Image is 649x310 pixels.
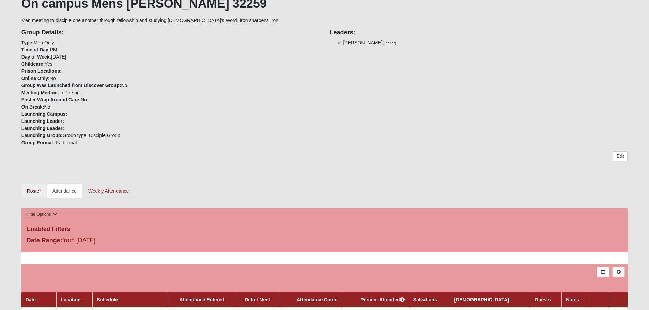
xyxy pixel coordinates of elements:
div: from [DATE] [21,236,223,247]
strong: Launching Group: [21,133,63,138]
a: Attendance [47,184,82,198]
a: Notes [566,297,579,303]
small: (Leader) [383,41,396,45]
h4: Group Details: [21,29,320,36]
th: [DEMOGRAPHIC_DATA] [450,292,530,308]
a: Didn't Meet [245,297,270,303]
strong: Online Only: [21,76,50,81]
a: Attendance Count [297,297,338,303]
strong: Launching Leader: [21,118,64,124]
strong: Foster Wrap Around Care: [21,97,81,102]
a: Percent Attended [360,297,404,303]
strong: Type: [21,40,34,45]
strong: Launching Campus: [21,111,67,117]
div: Men Only PM [DATE] Yes No No In Person No No Group type: Disciple Group Traditional [16,24,325,146]
strong: Day of Week: [21,54,51,60]
strong: Time of Day: [21,47,50,52]
a: Location [61,297,80,303]
strong: Group Format: [21,140,55,145]
strong: Meeting Method: [21,90,59,95]
label: Date Range: [27,236,62,245]
th: Salvations [409,292,450,308]
th: Guests [530,292,562,308]
a: Attendance Entered [179,297,224,303]
h4: Leaders: [330,29,628,36]
li: [PERSON_NAME] [343,39,628,46]
a: Schedule [97,297,118,303]
a: Alt+N [612,267,625,277]
a: Weekly Attendance [83,184,135,198]
a: Export to Excel [597,267,609,277]
strong: Childcare: [21,61,45,67]
strong: On Break: [21,104,44,110]
a: Date [26,297,36,303]
a: Roster [21,184,46,198]
strong: Launching Leader: [21,126,64,131]
button: Filter Options [24,211,59,218]
strong: Group Was Launched from Discover Group: [21,83,121,88]
h4: Enabled Filters [27,226,623,233]
strong: Prison Locations: [21,68,62,74]
a: Edit [613,151,628,161]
